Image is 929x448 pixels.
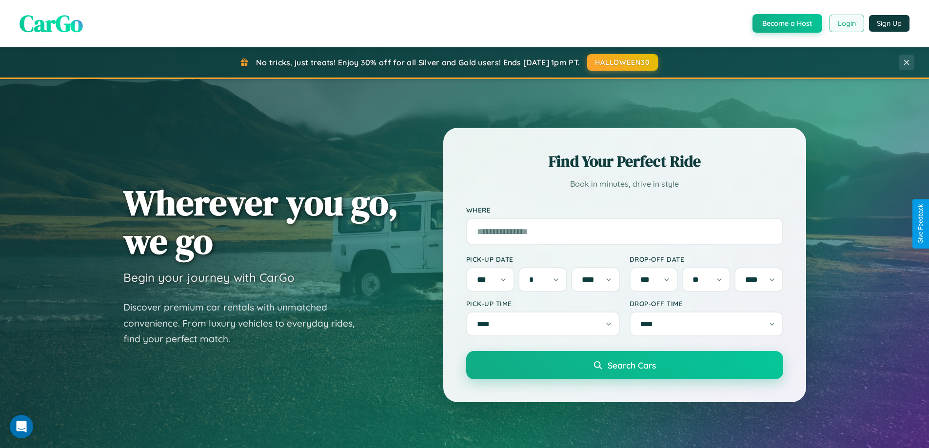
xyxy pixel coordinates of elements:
[830,15,864,32] button: Login
[466,151,783,172] h2: Find Your Perfect Ride
[466,255,620,263] label: Pick-up Date
[466,299,620,308] label: Pick-up Time
[869,15,909,32] button: Sign Up
[752,14,822,33] button: Become a Host
[466,351,783,379] button: Search Cars
[630,299,783,308] label: Drop-off Time
[608,360,656,370] span: Search Cars
[466,206,783,214] label: Where
[256,58,580,67] span: No tricks, just treats! Enjoy 30% off for all Silver and Gold users! Ends [DATE] 1pm PT.
[917,204,924,244] div: Give Feedback
[630,255,783,263] label: Drop-off Date
[10,415,33,438] iframe: Intercom live chat
[20,7,83,39] span: CarGo
[123,183,398,260] h1: Wherever you go, we go
[587,54,658,71] button: HALLOWEEN30
[123,299,367,347] p: Discover premium car rentals with unmatched convenience. From luxury vehicles to everyday rides, ...
[466,177,783,191] p: Book in minutes, drive in style
[123,270,295,285] h3: Begin your journey with CarGo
